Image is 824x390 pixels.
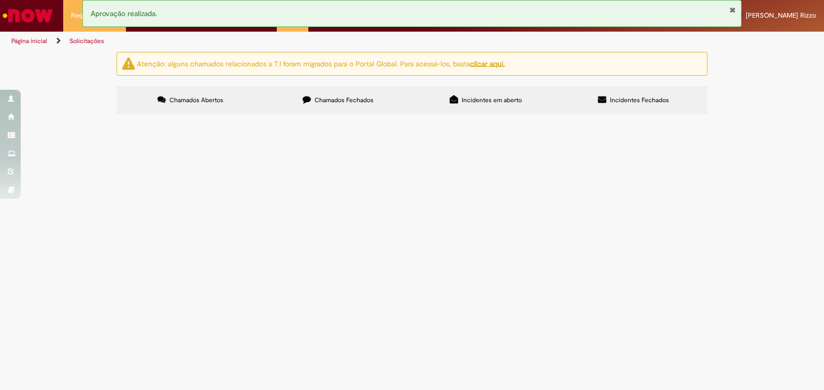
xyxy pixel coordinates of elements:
a: Página inicial [11,37,47,45]
button: Fechar Notificação [729,6,736,14]
ng-bind-html: Atenção: alguns chamados relacionados a T.I foram migrados para o Portal Global. Para acessá-los,... [137,59,505,68]
span: Incidentes em aberto [462,96,522,104]
ul: Trilhas de página [8,32,542,51]
span: Chamados Abertos [169,96,223,104]
span: Incidentes Fechados [610,96,669,104]
span: [PERSON_NAME] Rizzo [746,11,816,20]
span: Requisições [71,10,107,21]
span: Aprovação realizada. [91,9,157,18]
a: Solicitações [69,37,104,45]
a: clicar aqui. [470,59,505,68]
span: Chamados Fechados [315,96,374,104]
img: ServiceNow [1,5,54,26]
